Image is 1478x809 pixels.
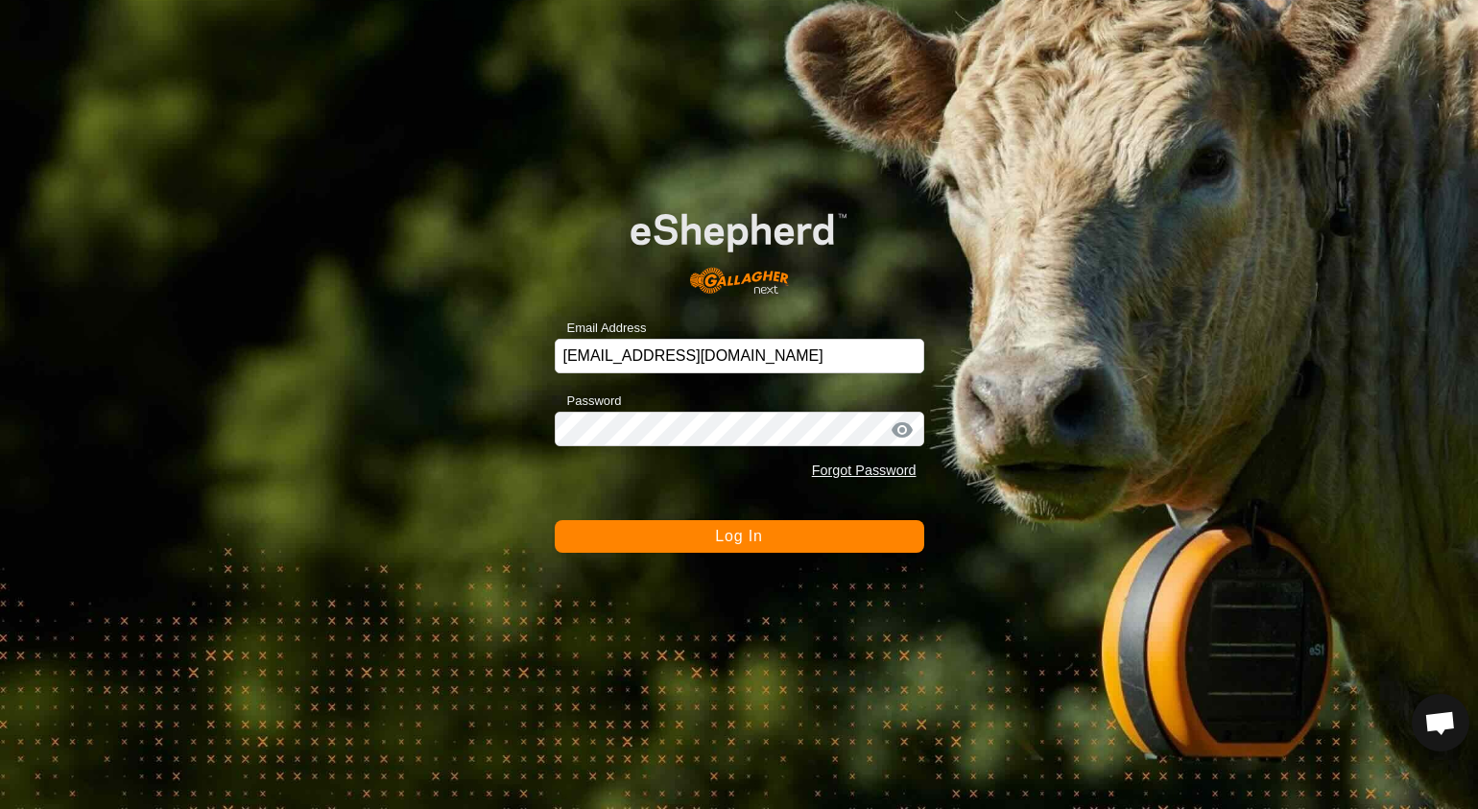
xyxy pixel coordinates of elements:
[715,528,762,544] span: Log In
[555,520,924,553] button: Log In
[555,319,647,338] label: Email Address
[555,339,924,373] input: Email Address
[591,182,887,308] img: E-shepherd Logo
[555,392,622,411] label: Password
[812,463,917,478] a: Forgot Password
[1412,694,1469,751] div: Open chat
